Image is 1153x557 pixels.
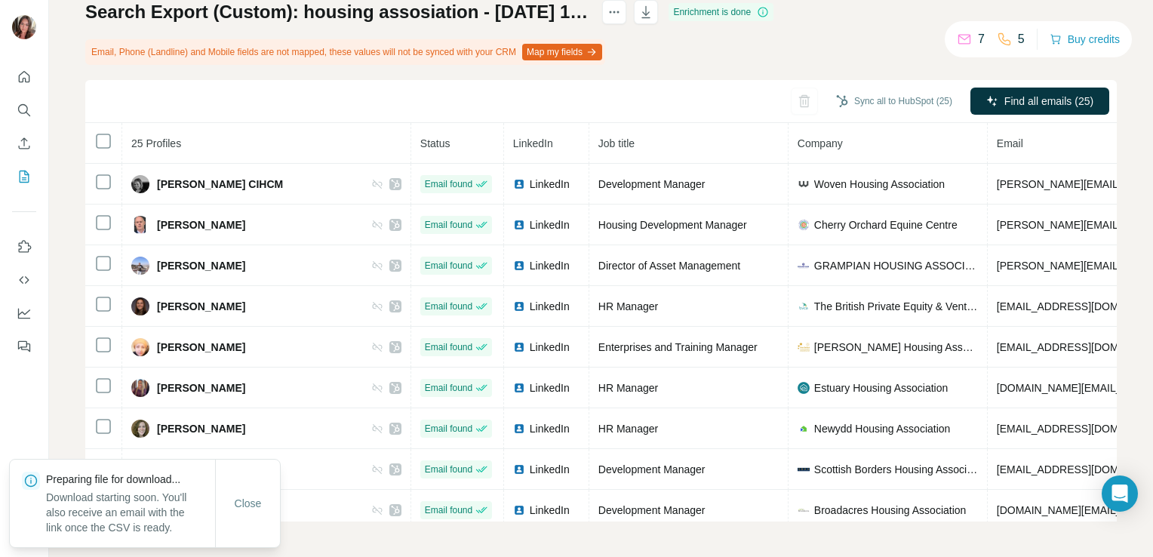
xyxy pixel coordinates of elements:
span: Email found [425,381,472,395]
span: Development Manager [598,463,706,475]
div: Open Intercom Messenger [1102,475,1138,512]
button: Use Surfe on LinkedIn [12,233,36,260]
button: Map my fields [522,44,602,60]
img: LinkedIn logo [513,504,525,516]
span: LinkedIn [530,258,570,273]
span: Director of Asset Management [598,260,740,272]
span: HR Manager [598,382,658,394]
span: [PERSON_NAME] [157,217,245,232]
img: LinkedIn logo [513,463,525,475]
span: Broadacres Housing Association [814,503,967,518]
span: Estuary Housing Association [814,380,948,395]
span: Find all emails (25) [1004,94,1093,109]
span: [PERSON_NAME] [157,340,245,355]
span: HR Manager [598,423,658,435]
span: Email found [425,503,472,517]
span: Email found [425,218,472,232]
span: 25 Profiles [131,137,181,149]
img: company-logo [798,382,810,394]
div: Email, Phone (Landline) and Mobile fields are not mapped, these values will not be synced with yo... [85,39,605,65]
span: [PERSON_NAME] CIHCM [157,177,283,192]
button: Dashboard [12,300,36,327]
span: Status [420,137,450,149]
img: company-logo [798,219,810,231]
div: Enrichment is done [669,3,773,21]
p: Preparing file for download... [46,472,215,487]
button: Enrich CSV [12,130,36,157]
button: Feedback [12,333,36,360]
span: Email found [425,177,472,191]
img: company-logo [798,260,810,272]
span: LinkedIn [513,137,553,149]
img: Avatar [131,420,149,438]
img: company-logo [798,423,810,435]
span: Newydd Housing Association [814,421,951,436]
img: company-logo [798,341,810,353]
span: [PERSON_NAME] [157,299,245,314]
span: LinkedIn [530,380,570,395]
span: Development Manager [598,178,706,190]
button: Quick start [12,63,36,91]
span: [PERSON_NAME] [157,421,245,436]
img: Avatar [131,338,149,356]
span: Email found [425,259,472,272]
span: Woven Housing Association [814,177,945,192]
img: Avatar [131,175,149,193]
img: Avatar [131,216,149,234]
span: Scottish Borders Housing Association [814,462,978,477]
button: Close [224,490,272,517]
span: [PERSON_NAME] [157,380,245,395]
img: LinkedIn logo [513,178,525,190]
span: [PERSON_NAME] [157,258,245,273]
span: Enterprises and Training Manager [598,341,758,353]
img: company-logo [798,178,810,190]
span: LinkedIn [530,217,570,232]
span: GRAMPIAN HOUSING ASSOCIATION LIMITED [814,258,978,273]
span: LinkedIn [530,340,570,355]
span: LinkedIn [530,177,570,192]
span: LinkedIn [530,421,570,436]
span: Housing Development Manager [598,219,747,231]
span: [PERSON_NAME] Housing Association [814,340,978,355]
p: Download starting soon. You'll also receive an email with the link once the CSV is ready. [46,490,215,535]
span: Cherry Orchard Equine Centre [814,217,958,232]
span: HR Manager [598,300,658,312]
span: LinkedIn [530,462,570,477]
img: Avatar [12,15,36,39]
button: Buy credits [1050,29,1120,50]
img: company-logo [798,463,810,475]
img: Avatar [131,379,149,397]
button: Search [12,97,36,124]
span: Email found [425,463,472,476]
img: LinkedIn logo [513,382,525,394]
span: Email found [425,300,472,313]
span: Close [235,496,262,511]
img: Avatar [131,297,149,315]
span: The British Private Equity & Venture Capital Association [814,299,978,314]
img: Avatar [131,257,149,275]
span: Email [997,137,1023,149]
span: Email found [425,422,472,435]
span: Company [798,137,843,149]
button: My lists [12,163,36,190]
button: Find all emails (25) [970,88,1109,115]
img: LinkedIn logo [513,423,525,435]
span: LinkedIn [530,299,570,314]
img: LinkedIn logo [513,260,525,272]
span: Development Manager [598,504,706,516]
img: company-logo [798,300,810,312]
img: LinkedIn logo [513,341,525,353]
p: 5 [1018,30,1025,48]
span: Job title [598,137,635,149]
span: LinkedIn [530,503,570,518]
img: LinkedIn logo [513,219,525,231]
img: company-logo [798,504,810,516]
button: Sync all to HubSpot (25) [826,90,963,112]
img: LinkedIn logo [513,300,525,312]
p: 7 [978,30,985,48]
button: Use Surfe API [12,266,36,294]
span: Email found [425,340,472,354]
